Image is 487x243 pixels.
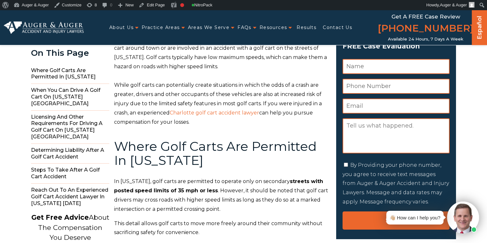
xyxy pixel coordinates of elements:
[114,220,322,236] span: This detail allows golf carts to move more freely around their community without sacrificing safe...
[114,178,290,184] span: In [US_STATE], golf carts are permitted to operate only on secondary
[31,84,109,110] span: When You Can Drive a Golf Cart on [US_STATE][GEOGRAPHIC_DATA]
[343,79,450,94] input: Phone Number
[297,21,316,34] a: Results
[180,3,184,7] div: Focus keyphrase not set
[259,21,287,34] a: Resources
[188,21,230,34] a: Areas We Serve
[343,99,450,114] input: Email
[31,184,109,210] span: Reach Out to an Experienced Golf Cart Accident Lawyer in [US_STATE] [DATE]
[114,138,317,168] span: Where Golf Carts Are Permitted In [US_STATE]
[391,13,460,20] span: Get a FREE Case Review
[135,188,218,194] b: speed limits of 35 mph or less
[447,202,479,233] img: Intaker widget Avatar
[31,64,109,84] span: Where Golf Carts are Permitted in [US_STATE]
[114,82,322,115] span: While golf carts can potentially create situations in which the odds of a crash are greater, driv...
[440,3,467,7] span: Auger & Auger
[114,188,328,212] span: . However, it should be noted that golf cart drivers may cross roads with higher speed limits as ...
[343,59,450,74] input: Name
[31,144,109,164] span: Determining Liability After a Golf Cart Accident
[31,212,109,243] p: About The Compensation You Deserve
[475,10,485,43] a: Español
[170,110,259,116] a: Charlotte golf cart accident lawyer
[343,211,450,230] input: Submit
[114,26,327,69] span: . Knowing where these vehicles can be driven legally is vital if you wish to drive a golf cart ar...
[237,21,251,34] a: FAQs
[31,48,109,58] div: On This Page
[323,21,352,34] a: Contact Us
[114,110,313,125] span: can help you pursue compensation for your losses.
[142,21,180,34] a: Practice Areas
[31,111,109,144] span: Licensing and Other Requirements for Driving a Golf Cart on [US_STATE][GEOGRAPHIC_DATA]
[343,40,450,52] span: FREE Case Evaluation
[390,213,440,222] div: 👋🏼 How can I help you?
[31,213,89,221] strong: Get Free Advice
[4,21,84,33] img: Auger & Auger Accident and Injury Lawyers Logo
[343,162,449,205] label: By Providing your phone number, you agree to receive text messages from Auger & Auger Accident an...
[109,21,134,34] a: About Us
[31,164,109,184] span: Steps to Take After a Golf Cart Accident
[378,21,474,37] a: [PHONE_NUMBER]
[388,37,463,42] span: Available 24 Hours, 7 Days a Week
